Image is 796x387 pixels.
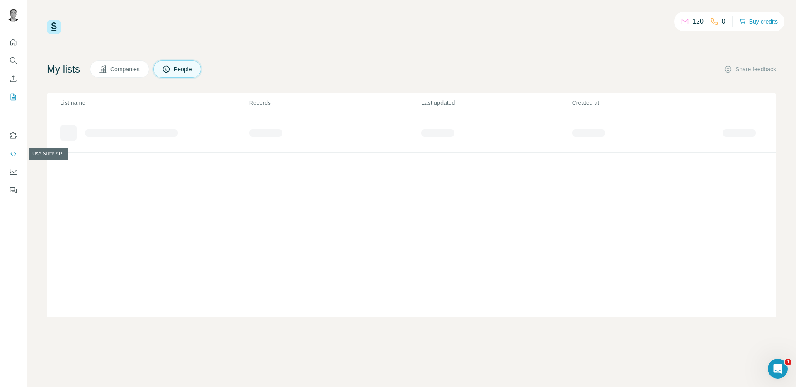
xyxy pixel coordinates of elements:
p: 120 [692,17,704,27]
button: Buy credits [739,16,778,27]
span: Companies [110,65,141,73]
button: Use Surfe API [7,146,20,161]
p: 0 [722,17,726,27]
span: People [174,65,193,73]
button: Dashboard [7,164,20,179]
p: List name [60,99,248,107]
img: Surfe Logo [47,20,61,34]
span: 1 [785,359,791,365]
h4: My lists [47,63,80,76]
button: Use Surfe on LinkedIn [7,128,20,143]
iframe: Intercom live chat [768,359,788,379]
p: Last updated [421,99,571,107]
button: Feedback [7,183,20,198]
button: My lists [7,89,20,104]
button: Quick start [7,35,20,50]
button: Enrich CSV [7,71,20,86]
img: Avatar [7,8,20,22]
button: Share feedback [724,65,776,73]
p: Created at [572,99,722,107]
p: Records [249,99,420,107]
button: Search [7,53,20,68]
